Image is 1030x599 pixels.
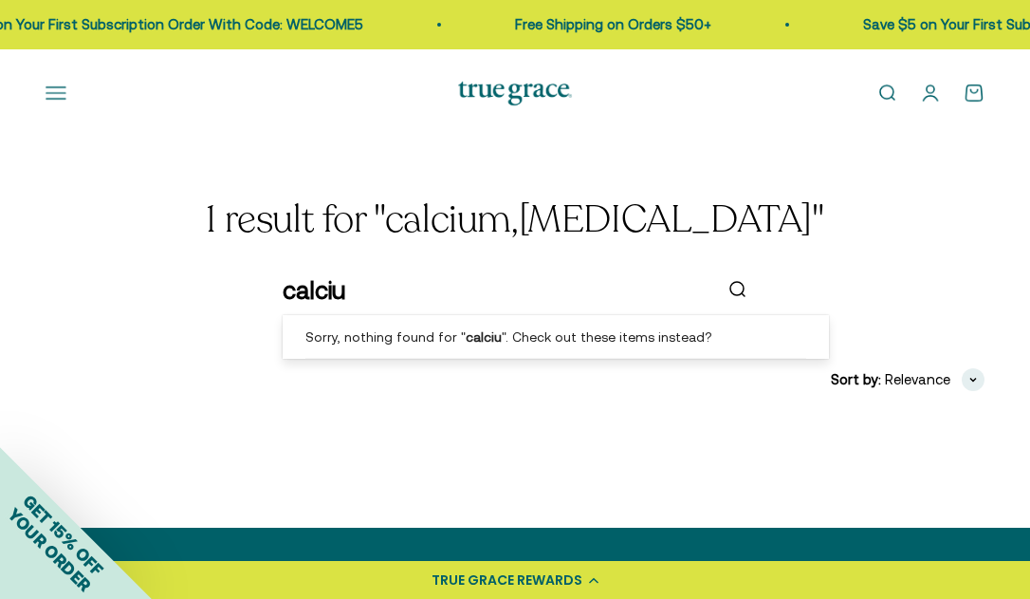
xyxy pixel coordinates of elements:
button: Relevance [885,368,984,391]
a: Free Shipping on Orders $50+ [514,16,710,32]
div: TRUE GRACE REWARDS [432,571,582,590]
span: YOUR ORDER [4,504,95,595]
span: GET 15% OFF [19,491,107,579]
strong: calciu [466,329,502,345]
input: Search [283,271,711,310]
span: Relevance [885,368,950,391]
p: Sorry, nothing found for " ". Check out these items instead? [305,327,806,347]
span: Sort by: [831,368,881,391]
h1: 1 result for "calcium,[MEDICAL_DATA]" [46,198,984,240]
